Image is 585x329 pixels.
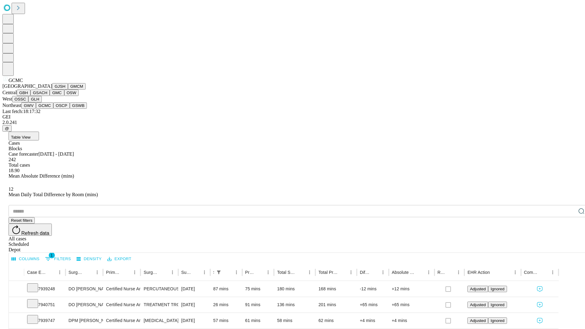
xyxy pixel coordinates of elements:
[160,268,168,277] button: Sort
[213,297,239,313] div: 26 mins
[9,173,74,179] span: Mean Absolute Difference (mins)
[305,268,314,277] button: Menu
[360,270,370,275] div: Difference
[44,254,73,264] button: Show filters
[47,268,55,277] button: Sort
[69,313,100,328] div: DPM [PERSON_NAME] [PERSON_NAME]
[69,270,84,275] div: Surgeon Name
[446,268,454,277] button: Sort
[144,313,175,328] div: [MEDICAL_DATA] LEG ANKLE INFECTED [GEOGRAPHIC_DATA]
[264,268,272,277] button: Menu
[360,281,386,297] div: -12 mins
[12,300,21,310] button: Expand
[491,302,504,307] span: Ignored
[277,281,312,297] div: 180 mins
[9,157,16,162] span: 242
[2,103,21,108] span: Northeast
[181,297,207,313] div: [DATE]
[360,297,386,313] div: +65 mins
[106,270,121,275] div: Primary Service
[318,313,354,328] div: 62 mins
[10,254,41,264] button: Select columns
[9,186,13,192] span: 12
[470,287,486,291] span: Adjusted
[53,102,70,109] button: OSCP
[93,268,101,277] button: Menu
[2,83,52,89] span: [GEOGRAPHIC_DATA]
[491,318,504,323] span: Ignored
[122,268,130,277] button: Sort
[540,268,548,277] button: Sort
[168,268,177,277] button: Menu
[27,270,46,275] div: Case Epic Id
[9,217,35,224] button: Reset filters
[50,90,64,96] button: GMC
[17,90,30,96] button: GBH
[470,318,486,323] span: Adjusted
[9,168,19,173] span: 18.90
[27,313,62,328] div: 7939747
[347,268,355,277] button: Menu
[12,316,21,326] button: Expand
[232,268,241,277] button: Menu
[245,281,271,297] div: 75 mins
[370,268,379,277] button: Sort
[9,151,38,157] span: Case forecaster
[68,83,86,90] button: GMCM
[488,317,507,324] button: Ignored
[69,297,100,313] div: DO [PERSON_NAME]
[12,96,29,102] button: OSSC
[245,297,271,313] div: 91 mins
[181,270,191,275] div: Surgery Date
[491,287,504,291] span: Ignored
[106,313,137,328] div: Certified Nurse Anesthetist
[130,268,139,277] button: Menu
[12,284,21,295] button: Expand
[297,268,305,277] button: Sort
[9,224,52,236] button: Refresh data
[9,192,98,197] span: Mean Daily Total Difference by Room (mins)
[5,126,9,131] span: @
[224,268,232,277] button: Sort
[213,313,239,328] div: 57 mins
[9,162,30,168] span: Total cases
[181,313,207,328] div: [DATE]
[392,270,415,275] div: Absolute Difference
[84,268,93,277] button: Sort
[245,313,271,328] div: 61 mins
[144,281,175,297] div: PERCUTANEOUS FIXATION PROXIMAL [MEDICAL_DATA]
[49,252,55,258] span: 1
[392,313,431,328] div: +4 mins
[548,268,557,277] button: Menu
[55,268,64,277] button: Menu
[213,281,239,297] div: 87 mins
[467,286,488,292] button: Adjusted
[9,132,39,140] button: Table View
[64,90,79,96] button: OSW
[470,302,486,307] span: Adjusted
[214,268,223,277] div: 1 active filter
[277,270,296,275] div: Total Scheduled Duration
[2,120,583,125] div: 2.0.241
[488,302,507,308] button: Ignored
[106,254,133,264] button: Export
[27,281,62,297] div: 7939248
[277,313,312,328] div: 58 mins
[144,270,159,275] div: Surgery Name
[106,281,137,297] div: Certified Nurse Anesthetist
[416,268,424,277] button: Sort
[511,268,519,277] button: Menu
[69,281,100,297] div: DO [PERSON_NAME]
[106,297,137,313] div: Certified Nurse Anesthetist
[2,109,41,114] span: Last fetch: 18:17:32
[214,268,223,277] button: Show filters
[2,114,583,120] div: GEI
[36,102,53,109] button: GCMC
[392,297,431,313] div: +65 mins
[454,268,463,277] button: Menu
[467,317,488,324] button: Adjusted
[11,135,30,140] span: Table View
[27,297,62,313] div: 7940751
[524,270,539,275] div: Comments
[318,270,338,275] div: Total Predicted Duration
